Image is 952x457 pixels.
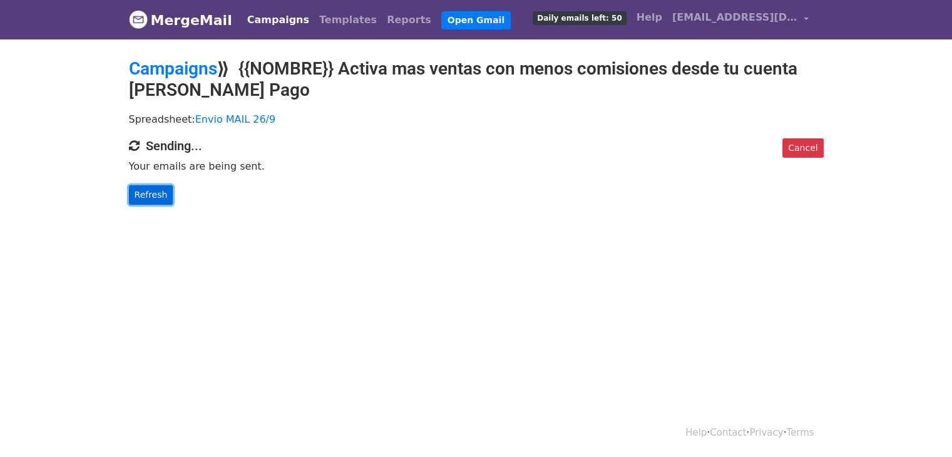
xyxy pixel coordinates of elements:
a: Help [685,427,707,438]
span: [EMAIL_ADDRESS][DOMAIN_NAME] [672,10,797,25]
a: Contact [710,427,746,438]
a: Templates [314,8,382,33]
p: Spreadsheet: [129,113,824,126]
a: Open Gmail [441,11,511,29]
img: MergeMail logo [129,10,148,29]
a: Campaigns [129,58,217,79]
a: Envio MAIL 26/9 [195,113,275,125]
div: Widget de chat [889,397,952,457]
a: Privacy [749,427,783,438]
p: Your emails are being sent. [129,160,824,173]
h2: ⟫ {{NOMBRE}} Activa mas ventas con menos comisiones desde tu cuenta [PERSON_NAME] Pago [129,58,824,100]
span: Daily emails left: 50 [533,11,626,25]
a: Terms [786,427,814,438]
a: Campaigns [242,8,314,33]
a: Reports [382,8,436,33]
a: Help [632,5,667,30]
a: MergeMail [129,7,232,33]
a: Cancel [782,138,823,158]
a: Refresh [129,185,173,205]
a: [EMAIL_ADDRESS][DOMAIN_NAME] [667,5,814,34]
h4: Sending... [129,138,824,153]
a: Daily emails left: 50 [528,5,631,30]
iframe: Chat Widget [889,397,952,457]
